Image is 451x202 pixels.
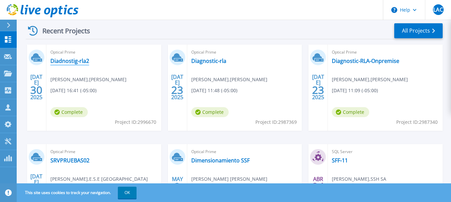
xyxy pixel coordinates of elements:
[312,87,324,93] span: 23
[191,58,226,64] a: Diagnostic-rla
[115,118,156,126] span: Project ID: 2996670
[332,58,399,64] a: Diagnostic-RLA-Onpremise
[191,157,250,164] a: Dimensionamiento SSF
[191,49,298,56] span: Optical Prime
[396,118,438,126] span: Project ID: 2987340
[50,49,157,56] span: Optical Prime
[191,107,229,117] span: Complete
[171,75,184,99] div: [DATE] 2025
[50,107,88,117] span: Complete
[50,157,89,164] a: SRVPRUEBAS02
[332,87,378,94] span: [DATE] 11:09 (-05:00)
[312,75,324,99] div: [DATE] 2025
[50,87,96,94] span: [DATE] 16:41 (-05:00)
[191,148,298,155] span: Optical Prime
[26,23,99,39] div: Recent Projects
[191,87,237,94] span: [DATE] 11:48 (-05:00)
[191,175,302,190] span: [PERSON_NAME] [PERSON_NAME] [PERSON_NAME] , COMWARE S A
[332,157,348,164] a: SFF-11
[18,187,137,199] span: This site uses cookies to track your navigation.
[332,175,386,183] span: [PERSON_NAME] , SSH SA
[30,75,43,99] div: [DATE] 2025
[50,175,161,190] span: [PERSON_NAME] , E.S.E [GEOGRAPHIC_DATA][PERSON_NAME]
[332,148,439,155] span: SQL Server
[191,76,267,83] span: [PERSON_NAME] , [PERSON_NAME]
[255,118,297,126] span: Project ID: 2987369
[50,148,157,155] span: Optical Prime
[30,87,42,93] span: 30
[332,107,369,117] span: Complete
[118,187,137,199] button: OK
[171,87,183,93] span: 23
[171,174,184,199] div: MAY 2024
[30,174,43,199] div: [DATE] 2025
[50,76,127,83] span: [PERSON_NAME] , [PERSON_NAME]
[332,76,408,83] span: [PERSON_NAME] , [PERSON_NAME]
[433,7,443,12] span: LAC
[394,23,443,38] a: All Projects
[332,49,439,56] span: Optical Prime
[312,174,324,199] div: ABR 2024
[50,58,89,64] a: Diadnostig-rla2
